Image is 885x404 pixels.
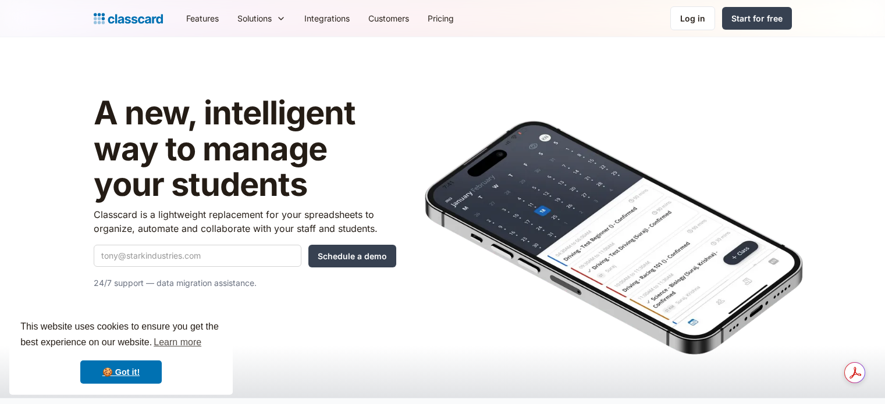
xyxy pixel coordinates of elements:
h1: A new, intelligent way to manage your students [94,95,396,203]
a: Customers [359,5,418,31]
p: 24/7 support — data migration assistance. [94,276,396,290]
a: Log in [670,6,715,30]
a: learn more about cookies [152,334,203,351]
p: Classcard is a lightweight replacement for your spreadsheets to organize, automate and collaborat... [94,208,396,235]
div: Start for free [731,12,783,24]
span: This website uses cookies to ensure you get the best experience on our website. [20,320,222,351]
form: Quick Demo Form [94,245,396,267]
div: Solutions [237,12,272,24]
a: Features [177,5,228,31]
a: Integrations [295,5,359,31]
input: Schedule a demo [308,245,396,267]
a: Start for free [722,7,792,30]
a: Pricing [418,5,463,31]
a: Logo [94,10,163,27]
a: dismiss cookie message [80,360,162,384]
div: Solutions [228,5,295,31]
div: cookieconsent [9,309,233,395]
div: Log in [680,12,705,24]
input: tony@starkindustries.com [94,245,301,267]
